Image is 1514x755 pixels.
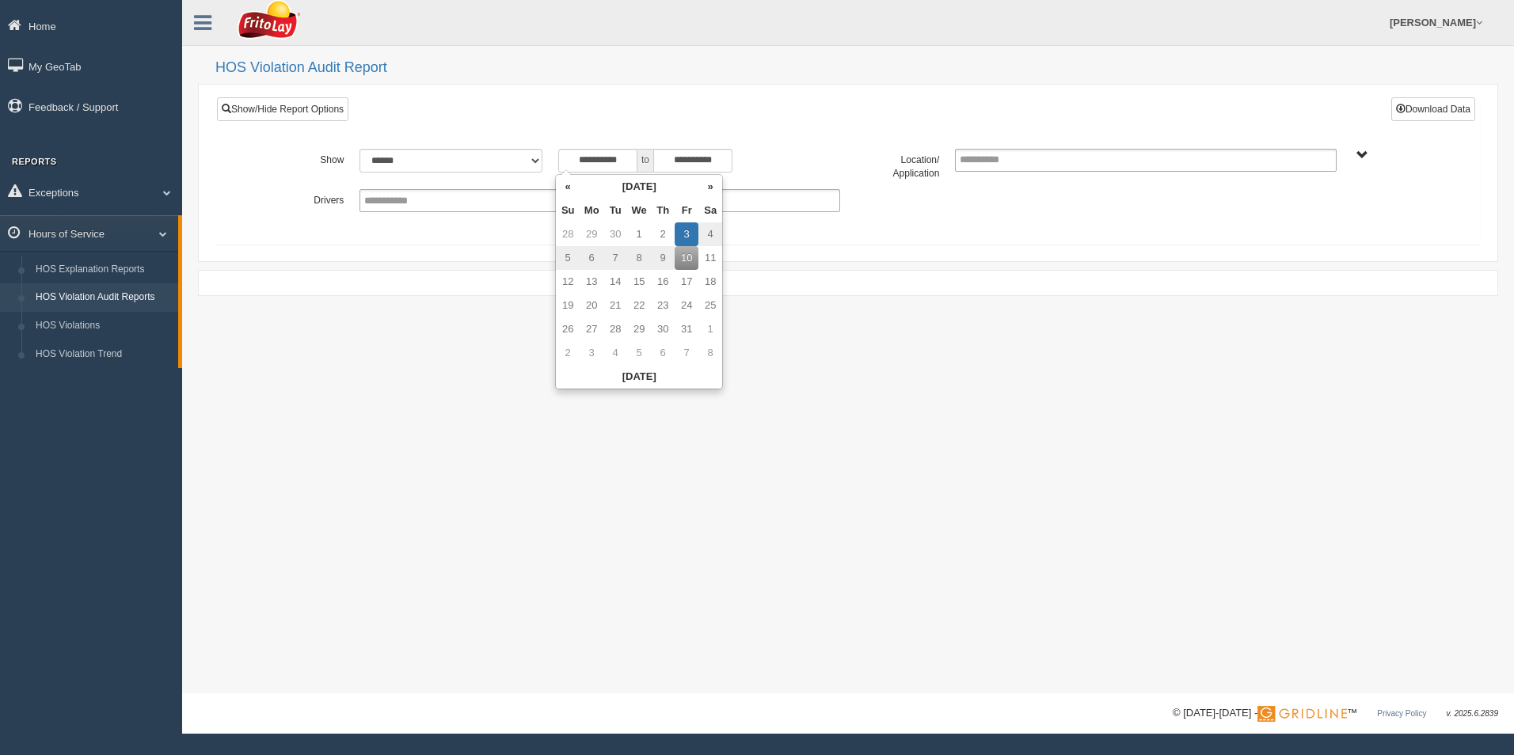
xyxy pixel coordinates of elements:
th: Sa [698,199,722,222]
a: Show/Hide Report Options [217,97,348,121]
td: 8 [698,341,722,365]
td: 5 [627,341,651,365]
th: Mo [580,199,603,222]
a: Privacy Policy [1377,709,1426,718]
td: 16 [651,270,675,294]
td: 3 [675,222,698,246]
td: 18 [698,270,722,294]
td: 29 [627,317,651,341]
a: HOS Violation Trend [29,340,178,369]
td: 26 [556,317,580,341]
td: 4 [698,222,722,246]
td: 15 [627,270,651,294]
th: We [627,199,651,222]
td: 24 [675,294,698,317]
th: Th [651,199,675,222]
th: » [698,175,722,199]
a: HOS Explanation Reports [29,256,178,284]
td: 22 [627,294,651,317]
td: 5 [556,246,580,270]
td: 28 [556,222,580,246]
th: « [556,175,580,199]
label: Show [253,149,352,168]
label: Location/ Application [848,149,947,181]
td: 19 [556,294,580,317]
td: 29 [580,222,603,246]
td: 1 [698,317,722,341]
td: 30 [603,222,627,246]
h2: HOS Violation Audit Report [215,60,1498,76]
td: 13 [580,270,603,294]
td: 6 [580,246,603,270]
td: 2 [651,222,675,246]
div: © [DATE]-[DATE] - ™ [1173,705,1498,722]
td: 10 [675,246,698,270]
td: 11 [698,246,722,270]
th: Su [556,199,580,222]
td: 21 [603,294,627,317]
th: Fr [675,199,698,222]
button: Download Data [1391,97,1475,121]
td: 28 [603,317,627,341]
td: 9 [651,246,675,270]
span: to [637,149,653,173]
td: 1 [627,222,651,246]
img: Gridline [1257,706,1347,722]
td: 7 [675,341,698,365]
td: 6 [651,341,675,365]
td: 4 [603,341,627,365]
td: 17 [675,270,698,294]
a: HOS Violation Audit Reports [29,283,178,312]
th: [DATE] [556,365,722,389]
td: 20 [580,294,603,317]
td: 27 [580,317,603,341]
td: 25 [698,294,722,317]
td: 7 [603,246,627,270]
label: Drivers [253,189,352,208]
td: 2 [556,341,580,365]
td: 31 [675,317,698,341]
td: 30 [651,317,675,341]
td: 12 [556,270,580,294]
td: 14 [603,270,627,294]
span: v. 2025.6.2839 [1447,709,1498,718]
td: 3 [580,341,603,365]
th: [DATE] [580,175,698,199]
td: 23 [651,294,675,317]
a: HOS Violations [29,312,178,340]
th: Tu [603,199,627,222]
td: 8 [627,246,651,270]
